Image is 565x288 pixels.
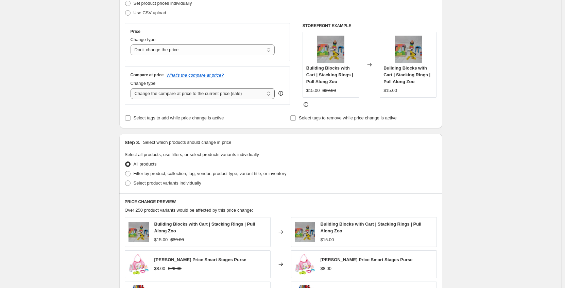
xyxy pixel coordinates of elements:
span: Filter by product, collection, tag, vendor, product type, variant title, or inventory [134,171,287,176]
span: Change type [131,81,156,86]
img: DSC_0968_80x.JPG [129,222,149,242]
span: Set product prices individually [134,1,192,6]
span: Use CSV upload [134,10,166,15]
h3: Price [131,29,140,34]
h3: Compare at price [131,72,164,78]
img: DSC_0968_80x.JPG [317,36,344,63]
div: $8.00 [321,265,332,272]
span: Building Blocks with Cart | Stacking Rings | Pull Along Zoo [321,222,422,233]
span: Building Blocks with Cart | Stacking Rings | Pull Along Zoo [154,222,255,233]
div: $15.00 [383,87,397,94]
h6: PRICE CHANGE PREVIEW [125,199,437,205]
span: Building Blocks with Cart | Stacking Rings | Pull Along Zoo [383,65,430,84]
div: $15.00 [154,236,168,243]
span: Select product variants individually [134,180,201,186]
img: pTRU1-20618623dt-3_80x.jpg [295,254,315,274]
span: Select all products, use filters, or select products variants individually [125,152,259,157]
strike: $39.00 [323,87,336,94]
span: Select tags to remove while price change is active [299,115,397,120]
span: [PERSON_NAME] Price Smart Stages Purse [321,257,413,262]
div: $15.00 [321,236,334,243]
div: $15.00 [306,87,320,94]
div: help [277,90,284,97]
span: All products [134,161,157,167]
span: Change type [131,37,156,42]
span: Over 250 product variants would be affected by this price change: [125,208,253,213]
h2: Step 3. [125,139,140,146]
img: DSC_0968_80x.JPG [395,36,422,63]
button: What's the compare at price? [167,73,224,78]
p: Select which products should change in price [143,139,231,146]
span: Building Blocks with Cart | Stacking Rings | Pull Along Zoo [306,65,353,84]
h6: STOREFRONT EXAMPLE [303,23,437,28]
strike: $39.00 [170,236,184,243]
img: DSC_0968_80x.JPG [295,222,315,242]
div: $8.00 [154,265,166,272]
span: Select tags to add while price change is active [134,115,224,120]
strike: $20.00 [168,265,182,272]
span: [PERSON_NAME] Price Smart Stages Purse [154,257,246,262]
img: pTRU1-20618623dt-3_80x.jpg [129,254,149,274]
